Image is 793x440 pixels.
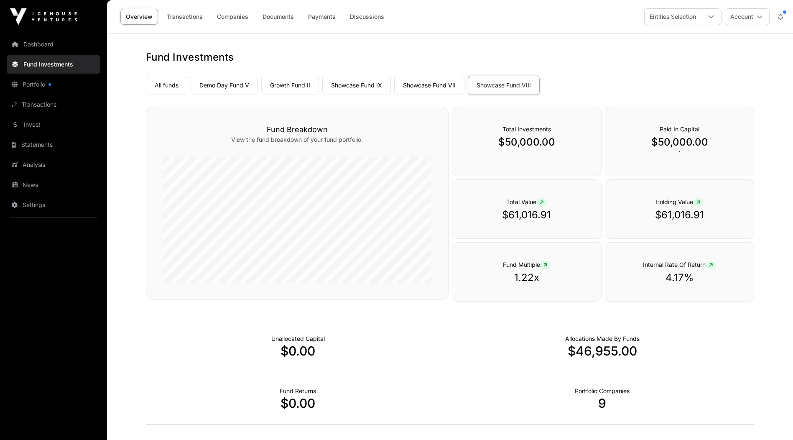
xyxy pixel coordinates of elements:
a: Documents [257,9,299,25]
a: Analysis [7,156,100,174]
div: Entities Selection [645,9,701,25]
p: 4.17% [622,271,737,284]
p: 1.22x [469,271,584,284]
span: Paid In Capital [660,125,699,133]
p: View the fund breakdown of your fund portfolio. [163,136,431,144]
a: Overview [120,9,158,25]
span: Fund Multiple [503,261,551,268]
a: Portfolio [7,75,100,94]
a: Growth Fund II [261,76,319,95]
a: Dashboard [7,35,100,54]
p: Realised Returns from Funds [280,387,316,395]
p: Capital Deployed Into Companies [565,335,640,343]
p: $0.00 [146,343,450,358]
a: Showcase Fund IX [322,76,391,95]
a: Showcase Fund VIII [468,76,540,95]
p: $46,955.00 [450,343,755,358]
a: Fund Investments [7,55,100,74]
p: $61,016.91 [622,208,737,222]
img: Icehouse Ventures Logo [10,8,77,25]
p: $0.00 [146,396,450,411]
a: Payments [303,9,341,25]
span: Total Value [506,198,547,205]
a: Showcase Fund VII [394,76,464,95]
h3: Fund Breakdown [163,124,431,136]
a: Companies [212,9,254,25]
p: $50,000.00 [469,136,584,149]
div: ` [605,107,755,176]
span: Holding Value [655,198,704,205]
p: Cash not yet allocated [271,335,325,343]
a: Statements [7,136,100,154]
a: Settings [7,196,100,214]
a: All funds [146,76,187,95]
p: 9 [450,396,755,411]
a: Discussions [344,9,390,25]
a: Transactions [7,95,100,114]
a: News [7,176,100,194]
p: $61,016.91 [469,208,584,222]
h1: Fund Investments [146,51,755,64]
a: Transactions [161,9,208,25]
a: Invest [7,115,100,134]
span: Internal Rate Of Return [643,261,716,268]
a: Demo Day Fund V [191,76,258,95]
p: $50,000.00 [622,136,737,149]
span: Total Investments [502,125,551,133]
button: Account [725,8,770,25]
p: Number of Companies Deployed Into [575,387,630,395]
